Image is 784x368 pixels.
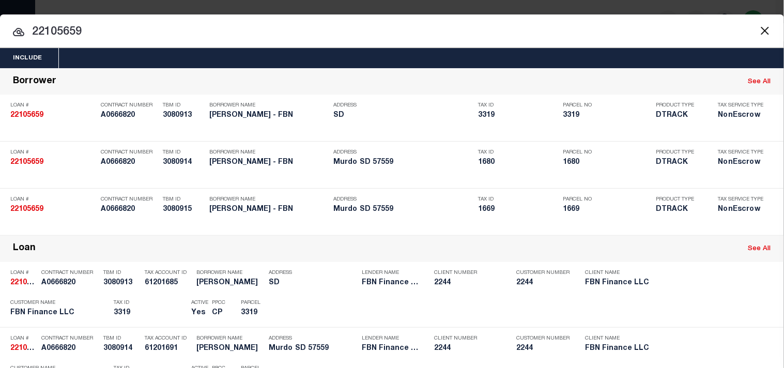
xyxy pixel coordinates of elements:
[656,158,703,167] h5: DTRACK
[101,158,158,167] h5: A0666820
[101,111,158,120] h5: A0666820
[191,309,207,317] h5: Yes
[103,270,140,276] p: TBM ID
[10,300,98,306] p: Customer Name
[196,270,264,276] p: Borrower Name
[362,344,419,353] h5: FBN Finance LLC
[10,196,96,203] p: Loan #
[656,102,703,109] p: Product Type
[114,300,186,306] p: Tax ID
[586,279,673,287] h5: FBN Finance LLC
[101,205,158,214] h5: A0666820
[10,206,43,213] strong: 22105659
[333,205,473,214] h5: Murdo SD 57559
[212,309,225,317] h5: CP
[333,149,473,156] p: Address
[362,279,419,287] h5: FBN Finance LLC
[586,270,673,276] p: Client Name
[163,205,204,214] h5: 3080915
[209,158,328,167] h5: Anker, Guy - FBN
[10,102,96,109] p: Loan #
[563,102,651,109] p: Parcel No
[563,205,651,214] h5: 1669
[145,344,191,353] h5: 61201691
[163,102,204,109] p: TBM ID
[478,102,558,109] p: Tax ID
[478,196,558,203] p: Tax ID
[333,111,473,120] h5: SD
[196,344,264,353] h5: GUY ANKER
[748,246,771,252] a: See All
[269,335,357,342] p: Address
[101,149,158,156] p: Contract Number
[209,205,328,214] h5: Anker, Guy - FBN
[101,196,158,203] p: Contract Number
[586,344,673,353] h5: FBN Finance LLC
[163,111,204,120] h5: 3080913
[478,158,558,167] h5: 1680
[563,196,651,203] p: Parcel No
[212,300,225,306] p: PPCC
[10,111,96,120] h5: 22105659
[10,309,98,317] h5: FBN Finance LLC
[10,335,36,342] p: Loan #
[10,112,43,119] strong: 22105659
[41,335,98,342] p: Contract Number
[748,79,771,85] a: See All
[209,196,328,203] p: Borrower Name
[163,158,204,167] h5: 3080914
[10,205,96,214] h5: 22105659
[718,111,770,120] h5: NonEscrow
[333,158,473,167] h5: Murdo SD 57559
[586,335,673,342] p: Client Name
[563,111,651,120] h5: 3319
[209,102,328,109] p: Borrower Name
[517,279,568,287] h5: 2244
[13,243,36,255] div: Loan
[434,270,501,276] p: Client Number
[362,335,419,342] p: Lender Name
[517,270,570,276] p: Customer Number
[362,270,419,276] p: Lender Name
[656,205,703,214] h5: DTRACK
[10,158,96,167] h5: 22105659
[10,344,36,353] h5: 22105659
[145,335,191,342] p: Tax Account ID
[718,158,770,167] h5: NonEscrow
[758,24,772,37] button: Close
[103,279,140,287] h5: 3080913
[563,149,651,156] p: Parcel No
[656,196,703,203] p: Product Type
[41,270,98,276] p: Contract Number
[718,102,770,109] p: Tax Service Type
[209,111,328,120] h5: Anker, Guy - FBN
[478,205,558,214] h5: 1669
[196,279,264,287] h5: GUY ANKER
[10,159,43,166] strong: 22105659
[191,300,208,306] p: Active
[103,335,140,342] p: TBM ID
[101,102,158,109] p: Contract Number
[269,344,357,353] h5: Murdo SD 57559
[10,279,36,287] h5: 22105659
[10,279,43,286] strong: 22105659
[10,149,96,156] p: Loan #
[718,196,770,203] p: Tax Service Type
[10,345,43,352] strong: 22105659
[241,309,287,317] h5: 3319
[478,111,558,120] h5: 3319
[478,149,558,156] p: Tax ID
[517,344,568,353] h5: 2244
[114,309,186,317] h5: 3319
[41,344,98,353] h5: A0666820
[269,270,357,276] p: Address
[718,205,770,214] h5: NonEscrow
[41,279,98,287] h5: A0666820
[517,335,570,342] p: Customer Number
[718,149,770,156] p: Tax Service Type
[434,335,501,342] p: Client Number
[563,158,651,167] h5: 1680
[163,149,204,156] p: TBM ID
[209,149,328,156] p: Borrower Name
[434,344,501,353] h5: 2244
